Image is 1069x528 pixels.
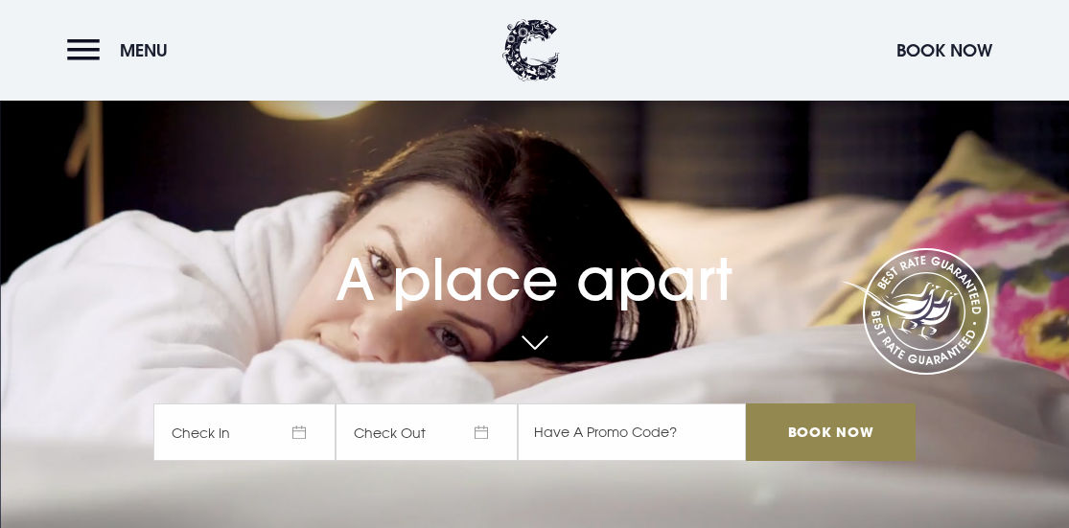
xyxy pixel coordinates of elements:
span: Check In [153,403,336,461]
input: Have A Promo Code? [518,403,746,461]
img: Clandeboye Lodge [502,19,560,81]
span: Check Out [336,403,518,461]
input: Book Now [746,403,915,461]
button: Book Now [887,30,1002,71]
span: Menu [120,39,168,61]
button: Menu [67,30,177,71]
h1: A place apart [153,213,915,313]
